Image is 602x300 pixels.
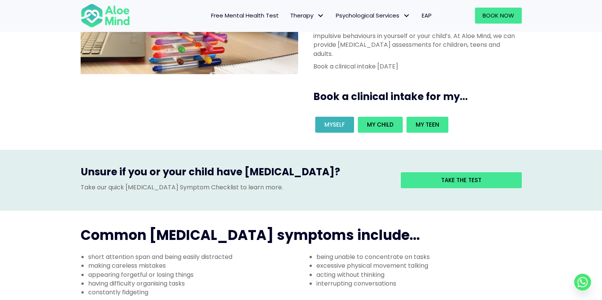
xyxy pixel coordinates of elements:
h3: Unsure if you or your child have [MEDICAL_DATA]? [81,165,389,183]
img: Aloe mind Logo [81,3,130,28]
p: A comprehensive [MEDICAL_DATA] assessment to finally understand the root cause of concentration p... [313,14,517,58]
li: excessive physical movement talking [316,261,529,270]
p: Take our quick [MEDICAL_DATA] Symptom Checklist to learn more. [81,183,389,192]
span: Therapy: submenu [315,10,326,21]
span: Psychological Services: submenu [401,10,412,21]
a: My child [358,117,403,133]
h3: Book a clinical intake for my... [313,90,525,103]
a: My teen [407,117,448,133]
span: Free Mental Health Test [211,11,279,19]
span: Book Now [483,11,514,19]
a: Whatsapp [574,274,591,290]
li: constantly fidgeting [88,288,301,297]
li: having difficulty organising tasks [88,279,301,288]
a: Psychological ServicesPsychological Services: submenu [330,8,416,24]
a: Book Now [475,8,522,24]
li: being unable to concentrate on tasks [316,252,529,261]
p: Book a clinical intake [DATE] [313,62,517,71]
span: Therapy [290,11,324,19]
span: Psychological Services [336,11,410,19]
div: Book an intake for my... [313,115,517,135]
li: acting without thinking [316,270,529,279]
li: appearing forgetful or losing things [88,270,301,279]
span: My child [367,121,394,129]
span: My teen [416,121,439,129]
li: interrupting conversations [316,279,529,288]
a: EAP [416,8,437,24]
a: Free Mental Health Test [205,8,284,24]
a: Myself [315,117,354,133]
span: Take the test [441,176,481,184]
nav: Menu [140,8,437,24]
a: Take the test [401,172,522,188]
li: making careless mistakes [88,261,301,270]
li: short attention span and being easily distracted [88,252,301,261]
span: Common [MEDICAL_DATA] symptoms include... [81,225,420,245]
a: TherapyTherapy: submenu [284,8,330,24]
span: EAP [422,11,432,19]
span: Myself [324,121,345,129]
